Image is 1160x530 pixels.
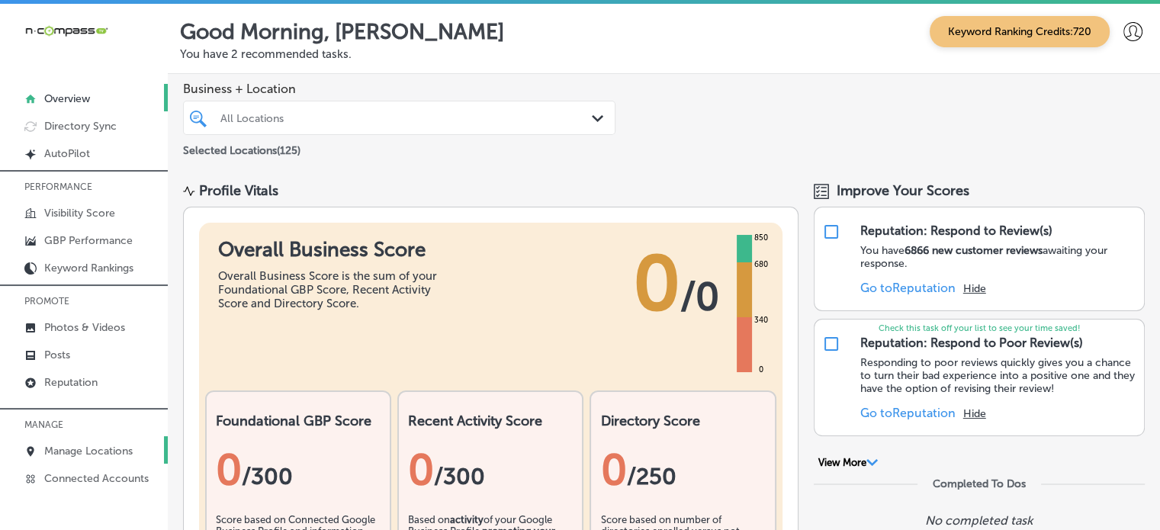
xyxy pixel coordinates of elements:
[44,120,117,133] p: Directory Sync
[44,445,133,458] p: Manage Locations
[751,314,771,326] div: 340
[930,16,1110,47] span: Keyword Ranking Credits: 720
[44,262,133,275] p: Keyword Rankings
[44,321,125,334] p: Photos & Videos
[751,259,771,271] div: 680
[905,244,1043,257] strong: 6866 new customer reviews
[44,234,133,247] p: GBP Performance
[408,413,573,429] h2: Recent Activity Score
[44,147,90,160] p: AutoPilot
[24,24,108,38] img: 660ab0bf-5cc7-4cb8-ba1c-48b5ae0f18e60NCTV_CLogo_TV_Black_-500x88.png
[180,47,1148,61] p: You have 2 recommended tasks.
[434,463,485,490] span: /300
[626,463,676,490] span: /250
[218,269,447,310] div: Overall Business Score is the sum of your Foundational GBP Score, Recent Activity Score and Direc...
[756,364,766,376] div: 0
[183,82,615,96] span: Business + Location
[860,281,956,295] a: Go toReputation
[680,274,719,320] span: / 0
[44,376,98,389] p: Reputation
[925,513,1033,528] p: No completed task
[600,413,765,429] h2: Directory Score
[860,244,1136,270] p: You have awaiting your response.
[44,92,90,105] p: Overview
[408,445,573,495] div: 0
[837,182,969,199] span: Improve Your Scores
[180,19,504,44] p: Good Morning, [PERSON_NAME]
[44,349,70,361] p: Posts
[815,323,1144,333] p: Check this task off your list to see your time saved!
[183,138,300,157] p: Selected Locations ( 125 )
[216,413,381,429] h2: Foundational GBP Score
[44,472,149,485] p: Connected Accounts
[933,477,1026,490] div: Completed To Dos
[963,407,986,420] button: Hide
[814,456,883,470] button: View More
[633,238,680,329] span: 0
[860,223,1052,238] div: Reputation: Respond to Review(s)
[216,445,381,495] div: 0
[963,282,986,295] button: Hide
[199,182,278,199] div: Profile Vitals
[860,356,1136,395] p: Responding to poor reviews quickly gives you a chance to turn their bad experience into a positiv...
[600,445,765,495] div: 0
[218,238,447,262] h1: Overall Business Score
[860,336,1083,350] div: Reputation: Respond to Poor Review(s)
[450,514,484,525] b: activity
[242,463,293,490] span: / 300
[860,406,956,420] a: Go toReputation
[751,232,771,244] div: 850
[44,207,115,220] p: Visibility Score
[220,111,593,124] div: All Locations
